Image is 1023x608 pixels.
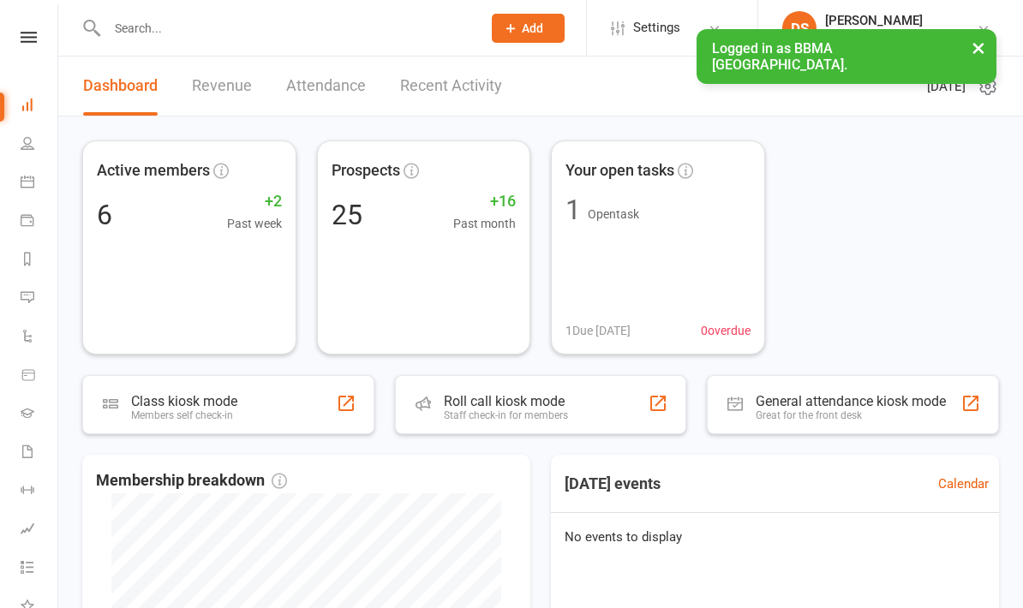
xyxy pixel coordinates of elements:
div: BBMA [GEOGRAPHIC_DATA] [825,28,977,44]
button: × [963,29,994,66]
span: Add [522,21,543,35]
div: 25 [332,201,362,229]
span: Membership breakdown [96,468,287,493]
span: Settings [633,9,680,47]
a: Calendar [938,474,989,494]
a: Dashboard [21,87,59,126]
div: Great for the front desk [756,409,946,421]
div: General attendance kiosk mode [756,393,946,409]
div: [PERSON_NAME] [825,13,977,28]
div: Roll call kiosk mode [444,393,568,409]
span: Your open tasks [565,158,674,183]
span: Past month [453,214,516,233]
span: Logged in as BBMA [GEOGRAPHIC_DATA]. [712,40,847,73]
a: Payments [21,203,59,241]
div: 1 [565,196,581,224]
span: +2 [227,189,282,214]
a: Assessments [21,511,59,550]
span: 1 Due [DATE] [565,321,631,340]
div: DS [782,11,817,45]
span: 0 overdue [701,321,751,340]
span: Prospects [332,158,400,183]
input: Search... [102,16,470,40]
h3: [DATE] events [551,468,674,499]
a: People [21,126,59,164]
div: Staff check-in for members [444,409,568,421]
div: No events to display [544,513,1006,561]
div: 6 [97,201,112,229]
span: Active members [97,158,210,183]
a: Product Sales [21,357,59,396]
a: Reports [21,241,59,280]
span: Open task [588,207,639,221]
div: Class kiosk mode [131,393,237,409]
span: Past week [227,214,282,233]
span: +16 [453,189,516,214]
button: Add [492,14,565,43]
a: Calendar [21,164,59,203]
div: Members self check-in [131,409,237,421]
